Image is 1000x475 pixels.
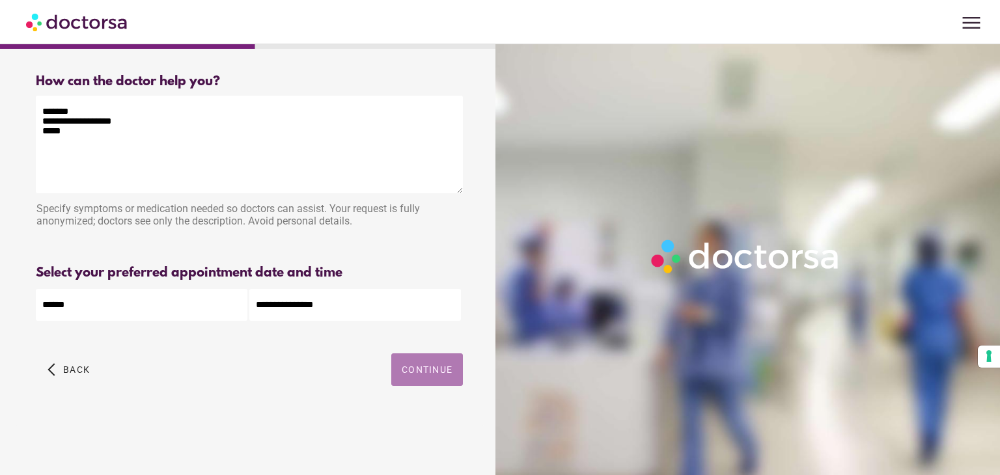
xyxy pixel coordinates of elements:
button: Your consent preferences for tracking technologies [978,346,1000,368]
span: Continue [402,364,452,375]
div: Specify symptoms or medication needed so doctors can assist. Your request is fully anonymized; do... [36,196,463,237]
span: Back [63,364,90,375]
button: arrow_back_ios Back [42,353,95,386]
span: menu [959,10,984,35]
div: Select your preferred appointment date and time [36,265,463,280]
div: How can the doctor help you? [36,74,463,89]
img: Logo-Doctorsa-trans-White-partial-flat.png [646,234,846,278]
img: Doctorsa.com [26,7,129,36]
button: Continue [391,353,463,386]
